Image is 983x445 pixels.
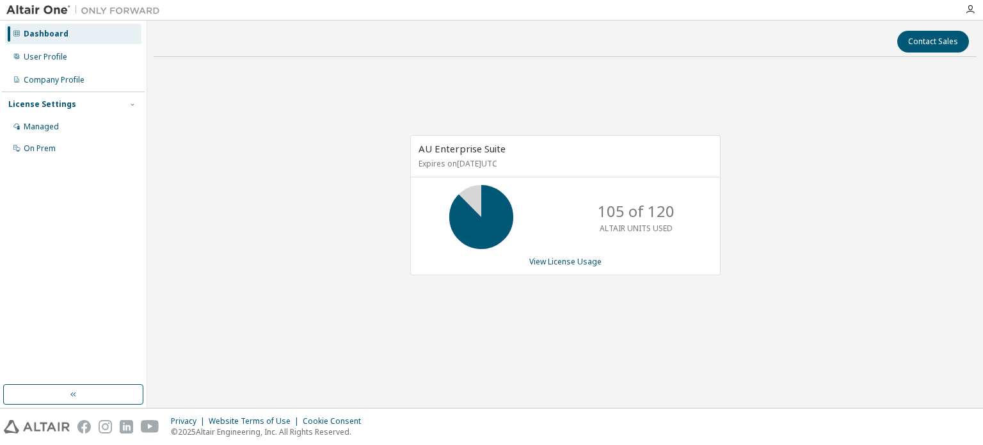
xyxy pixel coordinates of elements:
div: Website Terms of Use [209,416,303,426]
img: instagram.svg [99,420,112,433]
img: youtube.svg [141,420,159,433]
button: Contact Sales [897,31,969,53]
div: Dashboard [24,29,68,39]
p: ALTAIR UNITS USED [600,223,673,234]
div: Privacy [171,416,209,426]
p: 105 of 120 [598,200,675,222]
div: License Settings [8,99,76,109]
p: Expires on [DATE] UTC [419,158,709,169]
img: Altair One [6,4,166,17]
div: Managed [24,122,59,132]
a: View License Usage [529,256,602,267]
div: User Profile [24,52,67,62]
p: © 2025 Altair Engineering, Inc. All Rights Reserved. [171,426,369,437]
span: AU Enterprise Suite [419,142,506,155]
img: altair_logo.svg [4,420,70,433]
div: Company Profile [24,75,84,85]
div: Cookie Consent [303,416,369,426]
img: linkedin.svg [120,420,133,433]
img: facebook.svg [77,420,91,433]
div: On Prem [24,143,56,154]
